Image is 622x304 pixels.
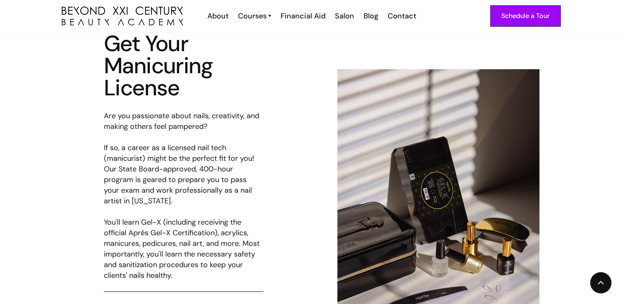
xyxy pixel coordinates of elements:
[330,11,358,21] a: Salon
[238,11,267,21] div: Courses
[104,33,263,99] h2: Get Your Manicuring License
[62,7,183,26] img: beyond 21st century beauty academy logo
[275,11,330,21] a: Financial Aid
[358,11,382,21] a: Blog
[364,11,378,21] div: Blog
[388,11,416,21] div: Contact
[382,11,420,21] a: Contact
[62,7,183,26] a: home
[501,11,550,21] div: Schedule a Tour
[490,5,561,27] a: Schedule a Tour
[202,11,233,21] a: About
[335,11,354,21] div: Salon
[104,110,263,292] p: Are you passionate about nails, creativity, and making others feel pampered? If so, a career as a...
[207,11,229,21] div: About
[281,11,326,21] div: Financial Aid
[238,11,271,21] a: Courses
